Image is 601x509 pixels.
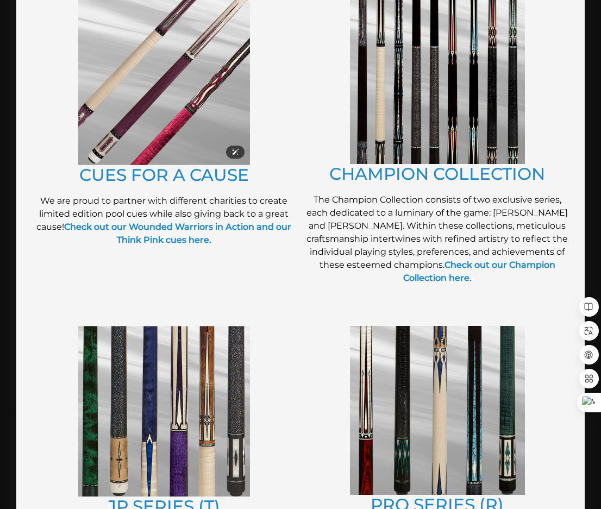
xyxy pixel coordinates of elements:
[64,222,291,245] a: Check out our Wounded Warriors in Action and our Think Pink cues here.
[329,164,545,184] a: CHAMPION COLLECTION
[306,193,568,285] p: The Champion Collection consists of two exclusive series, each dedicated to a luminary of the gam...
[33,194,295,247] p: We are proud to partner with different charities to create limited edition pool cues while also g...
[79,165,249,185] a: CUES FOR A CAUSE
[403,260,555,283] a: Check out our Champion Collection here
